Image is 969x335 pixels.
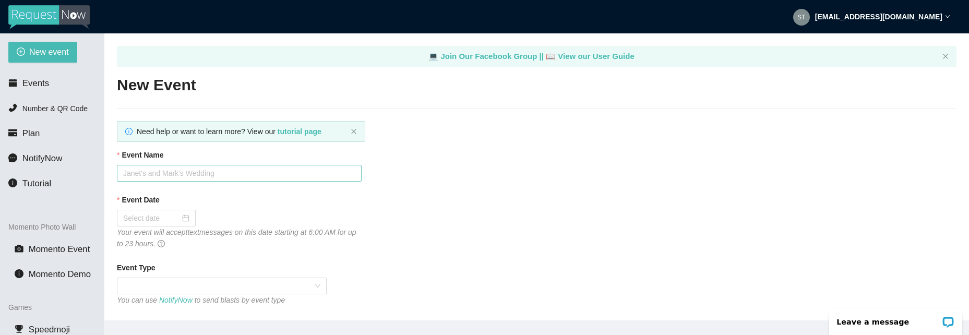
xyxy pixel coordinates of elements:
button: plus-circleNew event [8,42,77,63]
span: laptop [428,52,438,61]
span: info-circle [8,178,17,187]
img: RequestNow [8,5,90,29]
span: close [942,53,949,59]
span: Plan [22,128,40,138]
span: Speedmoji [29,325,70,334]
span: question-circle [158,240,165,247]
input: Select date [123,212,180,224]
span: trophy [15,325,23,333]
img: b1395e43ffa4686a0866203c46a16446 [793,9,810,26]
button: close [351,128,357,135]
span: down [945,14,950,19]
b: Attendance Estimate [117,319,189,331]
div: You can use to send blasts by event type [117,294,327,306]
span: phone [8,103,17,112]
span: calendar [8,78,17,87]
span: Events [22,78,49,88]
span: plus-circle [17,47,25,57]
span: Number & QR Code [22,104,88,113]
span: credit-card [8,128,17,137]
a: NotifyNow [159,296,193,304]
span: NotifyNow [22,153,62,163]
b: Event Type [117,262,155,273]
a: laptop View our User Guide [546,52,635,61]
span: Momento Event [29,244,90,254]
a: laptop Join Our Facebook Group || [428,52,546,61]
span: info-circle [125,128,133,135]
a: tutorial page [278,127,321,136]
strong: [EMAIL_ADDRESS][DOMAIN_NAME] [815,13,942,21]
span: Momento Demo [29,269,91,279]
span: Tutorial [22,178,51,188]
button: close [942,53,949,60]
b: Event Date [122,194,159,206]
input: Janet's and Mark's Wedding [117,165,362,182]
span: laptop [546,52,556,61]
span: message [8,153,17,162]
iframe: LiveChat chat widget [822,302,969,335]
span: Need help or want to learn more? View our [137,127,321,136]
span: camera [15,244,23,253]
span: info-circle [15,269,23,278]
b: Event Name [122,149,163,161]
span: New event [29,45,69,58]
i: Your event will accept text messages on this date starting at 6:00 AM for up to 23 hours. [117,228,356,248]
h2: New Event [117,75,956,96]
